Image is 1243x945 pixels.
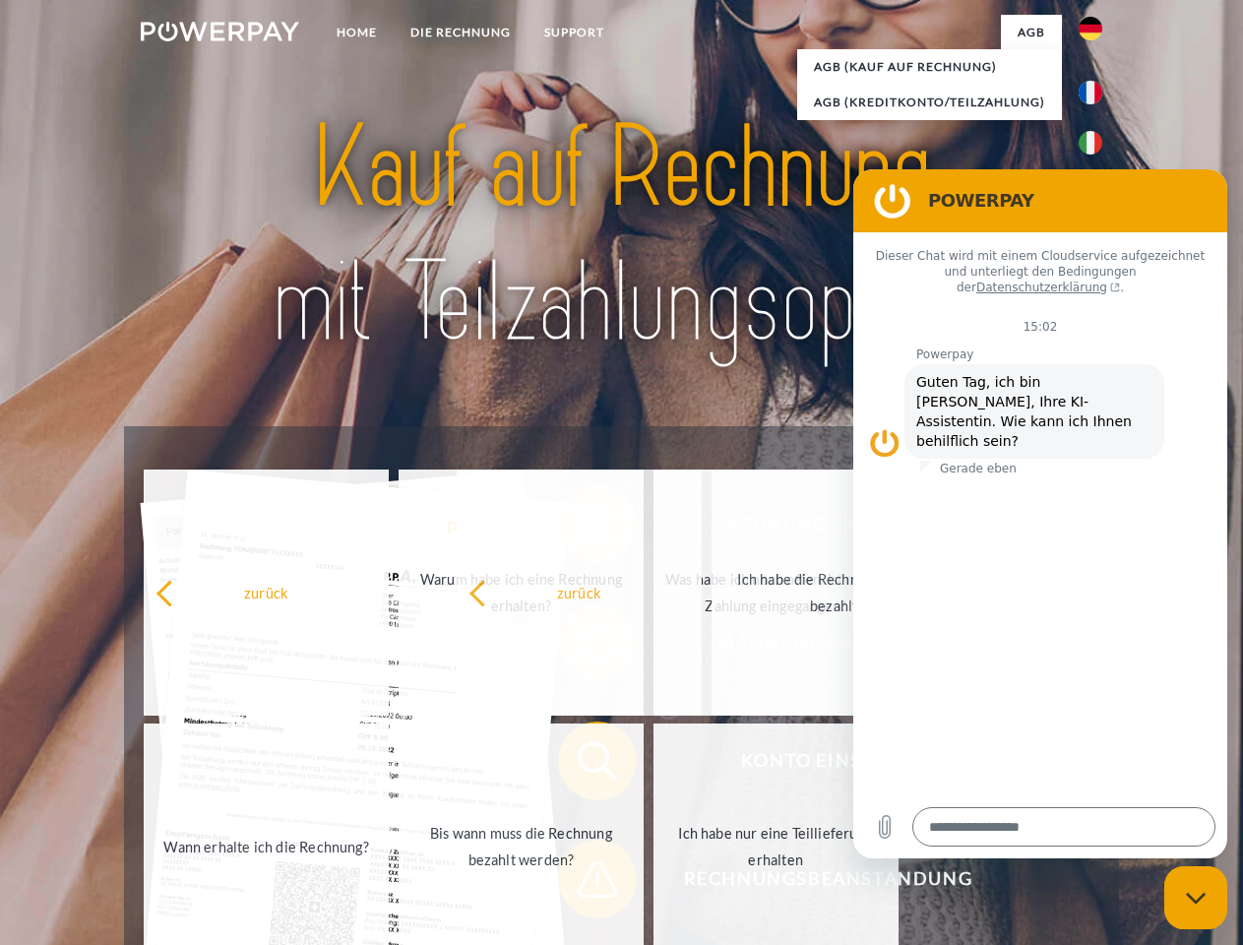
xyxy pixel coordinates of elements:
[410,566,632,619] div: Warum habe ich eine Rechnung erhalten?
[723,566,945,619] div: Ich habe die Rechnung bereits bezahlt
[320,15,394,50] a: Home
[528,15,621,50] a: SUPPORT
[665,820,887,873] div: Ich habe nur eine Teillieferung erhalten
[410,820,632,873] div: Bis wann muss die Rechnung bezahlt werden?
[1079,17,1102,40] img: de
[1079,131,1102,155] img: it
[394,15,528,50] a: DIE RECHNUNG
[1079,81,1102,104] img: fr
[797,85,1062,120] a: AGB (Kreditkonto/Teilzahlung)
[155,833,377,859] div: Wann erhalte ich die Rechnung?
[188,94,1055,377] img: title-powerpay_de.svg
[141,22,299,41] img: logo-powerpay-white.svg
[797,49,1062,85] a: AGB (Kauf auf Rechnung)
[468,579,690,605] div: zurück
[853,169,1227,858] iframe: Messaging-Fenster
[155,579,377,605] div: zurück
[1164,866,1227,929] iframe: Schaltfläche zum Öffnen des Messaging-Fensters; Konversation läuft
[1001,15,1062,50] a: agb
